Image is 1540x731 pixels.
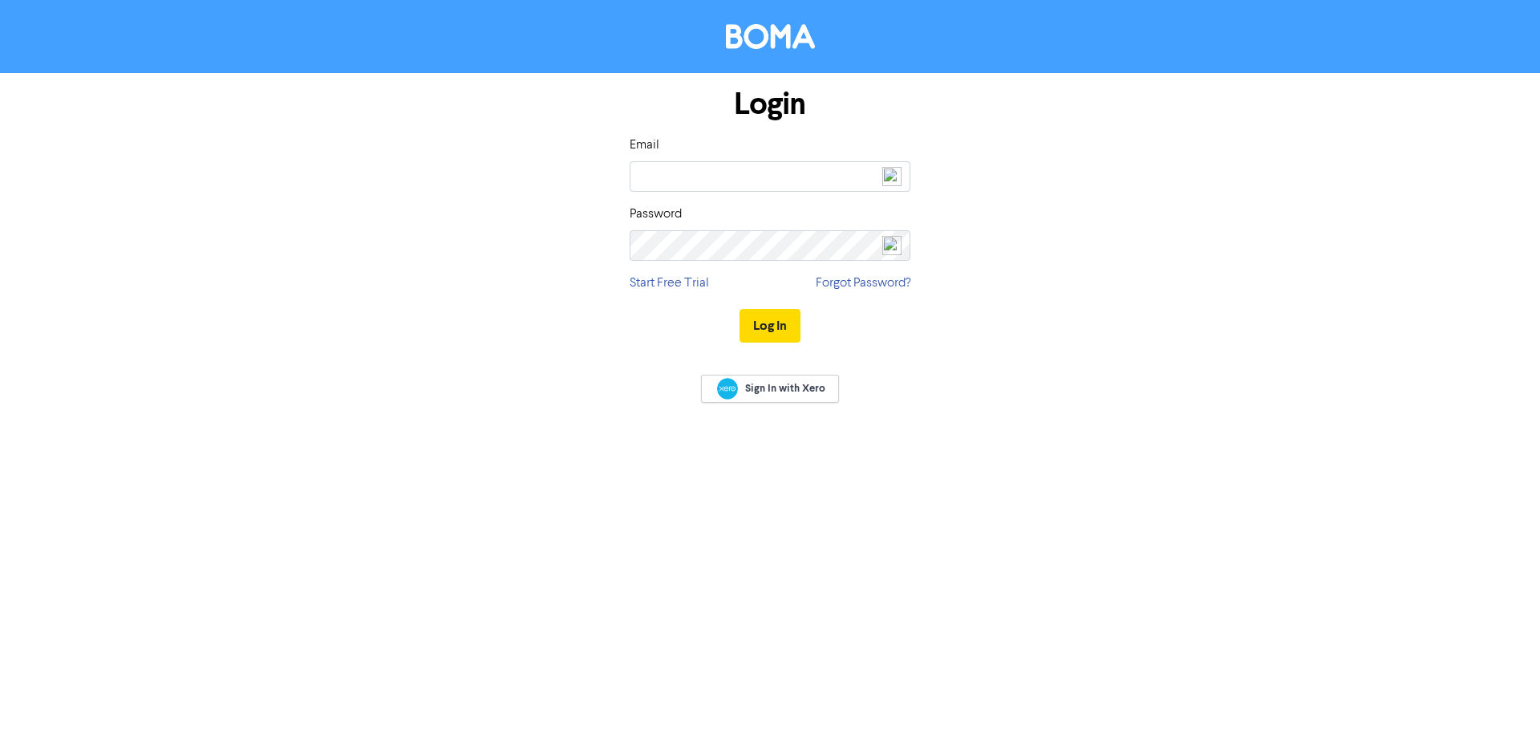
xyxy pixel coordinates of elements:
[1460,654,1540,731] iframe: Chat Widget
[740,309,800,343] button: Log In
[630,136,659,155] label: Email
[630,86,910,123] h1: Login
[882,236,902,255] img: npw-badge-icon-locked.svg
[726,24,815,49] img: BOMA Logo
[816,274,910,293] a: Forgot Password?
[745,381,825,396] span: Sign In with Xero
[882,167,902,186] img: npw-badge-icon-locked.svg
[717,378,738,400] img: Xero logo
[630,205,682,224] label: Password
[630,274,709,293] a: Start Free Trial
[701,375,839,403] a: Sign In with Xero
